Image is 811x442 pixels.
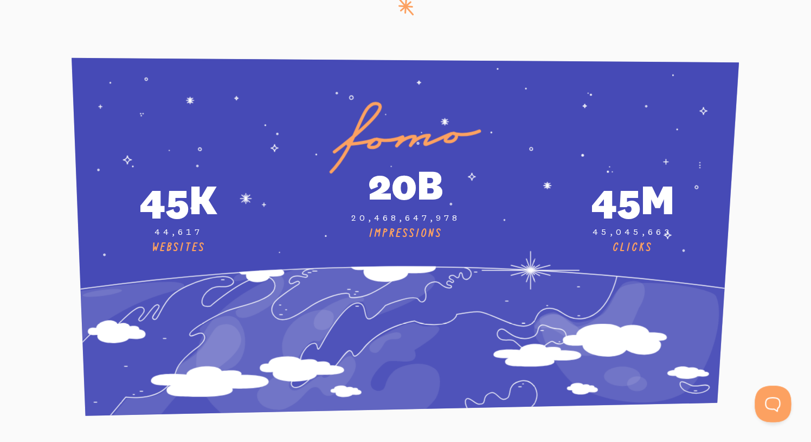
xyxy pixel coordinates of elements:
div: 20b [299,158,513,212]
div: 45k [72,173,286,227]
iframe: Help Scout Beacon - Open [755,386,791,422]
div: 20,468,647,978 [299,212,513,223]
div: Clicks [525,241,739,255]
div: 44,617 [72,226,286,238]
div: 45,045,663 [525,226,739,238]
div: Impressions [299,227,513,241]
div: Websites [72,241,286,255]
div: 45m [525,173,739,227]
